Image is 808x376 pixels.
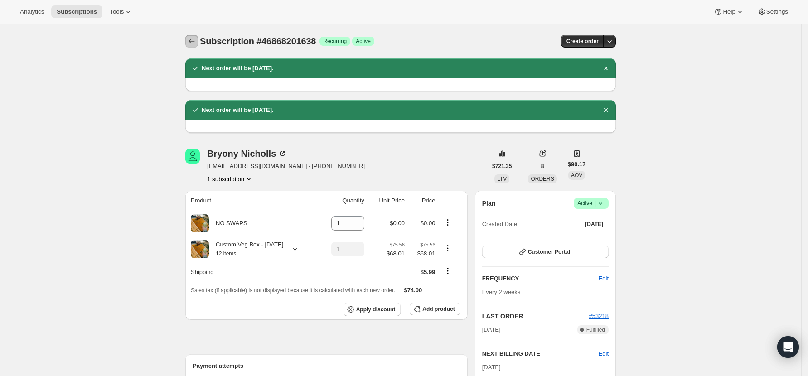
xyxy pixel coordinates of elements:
[191,240,209,258] img: product img
[410,249,435,258] span: $68.01
[777,336,799,358] div: Open Intercom Messenger
[209,240,283,258] div: Custom Veg Box - [DATE]
[191,214,209,232] img: product img
[482,325,501,334] span: [DATE]
[482,349,599,358] h2: NEXT BILLING DATE
[185,262,317,282] th: Shipping
[356,38,371,45] span: Active
[207,162,365,171] span: [EMAIL_ADDRESS][DOMAIN_NAME] · [PHONE_NUMBER]
[482,246,609,258] button: Customer Portal
[752,5,793,18] button: Settings
[202,106,274,115] h2: Next order will be [DATE].
[104,5,138,18] button: Tools
[410,303,460,315] button: Add product
[580,218,609,231] button: [DATE]
[440,217,455,227] button: Product actions
[390,220,405,227] span: $0.00
[421,220,435,227] span: $0.00
[600,104,612,116] button: Dismiss notification
[193,362,460,371] h2: Payment attempts
[593,271,614,286] button: Edit
[766,8,788,15] span: Settings
[422,305,455,313] span: Add product
[15,5,49,18] button: Analytics
[599,274,609,283] span: Edit
[209,219,247,228] div: NO SWAPS
[440,266,455,276] button: Shipping actions
[600,62,612,75] button: Dismiss notification
[323,38,347,45] span: Recurring
[57,8,97,15] span: Subscriptions
[568,160,586,169] span: $90.17
[191,287,395,294] span: Sales tax (if applicable) is not displayed because it is calculated with each new order.
[577,199,605,208] span: Active
[367,191,407,211] th: Unit Price
[344,303,401,316] button: Apply discount
[531,176,554,182] span: ORDERS
[207,174,253,183] button: Product actions
[317,191,367,211] th: Quantity
[482,312,589,321] h2: LAST ORDER
[487,160,517,173] button: $721.35
[440,243,455,253] button: Product actions
[723,8,735,15] span: Help
[492,163,512,170] span: $721.35
[482,274,599,283] h2: FREQUENCY
[589,312,609,321] button: #53218
[482,199,496,208] h2: Plan
[404,287,422,294] span: $74.00
[387,249,405,258] span: $68.01
[407,191,438,211] th: Price
[185,191,317,211] th: Product
[200,36,316,46] span: Subscription #46868201638
[482,364,501,371] span: [DATE]
[595,200,596,207] span: |
[708,5,750,18] button: Help
[216,251,236,257] small: 12 items
[482,289,521,295] span: Every 2 weeks
[110,8,124,15] span: Tools
[356,306,396,313] span: Apply discount
[528,248,570,255] span: Customer Portal
[482,220,517,229] span: Created Date
[185,35,198,48] button: Subscriptions
[185,149,200,164] span: Bryony Nicholls
[585,221,603,228] span: [DATE]
[586,326,605,333] span: Fulfilled
[421,269,435,275] span: $5.99
[202,64,274,73] h2: Next order will be [DATE].
[589,313,609,319] a: #53218
[541,163,544,170] span: 8
[390,242,405,247] small: $75.56
[497,176,507,182] span: LTV
[51,5,102,18] button: Subscriptions
[566,38,599,45] span: Create order
[561,35,604,48] button: Create order
[420,242,435,247] small: $75.56
[207,149,287,158] div: Bryony Nicholls
[571,172,582,178] span: AOV
[599,349,609,358] button: Edit
[20,8,44,15] span: Analytics
[536,160,550,173] button: 8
